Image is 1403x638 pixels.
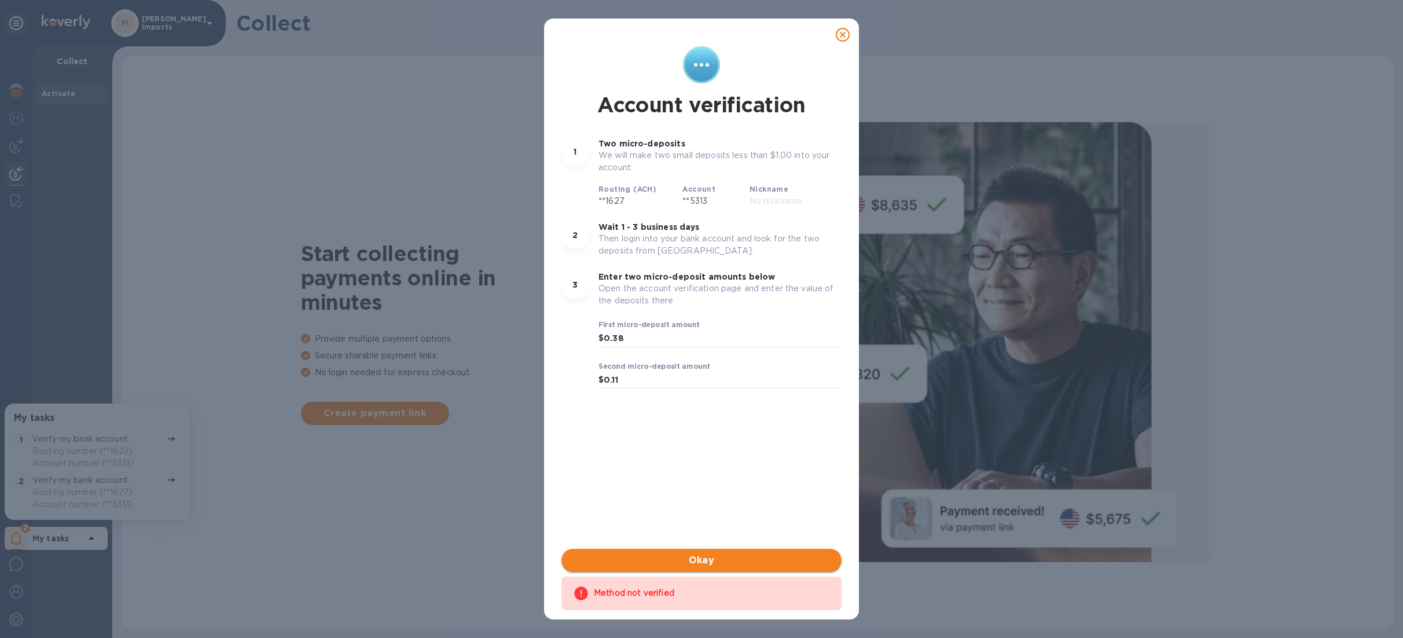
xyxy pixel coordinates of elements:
[598,271,842,283] p: Enter two micro-deposit amounts below
[572,279,578,291] p: 3
[598,149,842,174] p: We will make two small deposits less than $1.00 into your account:
[598,363,710,370] label: Second micro-deposit amount
[561,549,842,572] button: Okay
[750,185,788,193] b: Nickname
[598,185,656,193] b: Routing (ACH)
[598,233,842,257] p: Then login into your bank account and look for the two deposits from [GEOGRAPHIC_DATA].
[574,146,576,157] p: 1
[604,330,842,347] input: 0.00
[598,138,842,149] p: Two micro-deposits
[598,283,842,307] p: Open the account verification page and enter the value of the deposits there
[571,553,832,567] span: Okay
[597,93,806,117] h1: Account verification
[750,195,841,207] p: No nickname
[682,185,715,193] b: Account
[572,229,578,241] p: 2
[594,583,830,604] div: Method not verified
[598,372,604,389] div: $
[604,372,842,389] input: 0.00
[598,221,842,233] p: Wait 1 - 3 business days
[598,330,604,347] div: $
[598,321,700,328] label: First micro-deposit amount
